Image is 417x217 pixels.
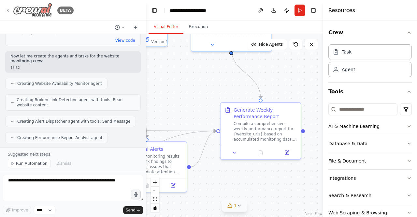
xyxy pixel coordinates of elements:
button: Switch to previous chat [112,23,128,31]
span: Dismiss [56,161,71,166]
button: Improve [3,206,31,214]
g: Edge from 6845bb7b-a37e-4fce-b4e7-aefd54954208 to 52b19c21-e538-431c-acab-aa82771793f9 [191,128,216,170]
button: Hide right sidebar [309,6,318,15]
button: Open in side panel [128,36,165,43]
button: File & Document [328,152,412,169]
button: 1 [222,200,247,212]
button: fit view [151,195,159,204]
button: Dismiss [53,159,75,168]
button: Open in side panel [162,181,184,189]
button: zoom out [151,187,159,195]
g: Edge from 193b586c-bdc1-4b2e-b1e3-38506d06a3f1 to 6845bb7b-a37e-4fce-b4e7-aefd54954208 [124,50,150,138]
button: Search & Research [328,187,412,204]
button: zoom in [151,178,159,187]
span: 1 [234,202,237,209]
button: Execution [183,20,213,34]
h4: Resources [328,7,355,14]
button: Visual Editor [149,20,183,34]
div: React Flow controls [151,178,159,212]
div: Analyze the monitoring results and broken link findings to identify critical issues that require ... [120,154,183,175]
span: Creating Alert Dispatcher agent with tools: Send Message [17,119,130,124]
img: Logo [13,3,52,18]
div: Generate Weekly Performance Report [234,107,297,120]
span: Creating Broken Link Detective agent with tools: Read website content [17,97,135,108]
div: BETA [57,7,74,14]
button: Hide Agents [247,39,287,50]
div: Version 1 [151,39,168,44]
span: Hide Agents [259,42,283,47]
span: Improve [12,208,28,213]
div: 18:32 [10,65,136,70]
button: AI & Machine Learning [328,118,412,135]
button: Database & Data [328,135,412,152]
button: No output available [133,181,161,189]
div: Crew [328,42,412,82]
p: Suggested next steps: [8,152,138,157]
div: Task [342,49,352,55]
button: Hide left sidebar [150,6,159,15]
span: Creating Performance Report Analyst agent [17,135,102,140]
button: toggle interactivity [151,204,159,212]
button: Click to speak your automation idea [131,190,141,199]
button: Integrations [328,170,412,187]
button: Crew [328,23,412,42]
button: Start a new chat [130,23,141,31]
button: No output available [247,149,275,157]
span: Send [126,208,136,213]
p: Now let me create the agents and tasks for the website monitoring crew: [10,54,136,64]
span: Run Automation [16,161,48,166]
div: Compile a comprehensive weekly performance report for {website_urls} based on accumulated monitor... [234,121,297,142]
button: Open in side panel [232,41,269,49]
div: Agent [342,66,355,73]
button: View code [115,38,135,43]
button: Tools [328,83,412,101]
button: Run Automation [8,159,50,168]
button: Send [123,206,143,214]
button: Open in side panel [276,149,298,157]
nav: breadcrumb [170,7,220,14]
div: Generate Weekly Performance ReportCompile a comprehensive weekly performance report for {website_... [220,102,301,160]
g: Edge from 606be9e0-d7b7-4a04-885f-7bf4d3d819b3 to 52b19c21-e538-431c-acab-aa82771793f9 [228,48,264,99]
span: Creating Website Availability Monitor agent [17,81,102,86]
div: Send Critical AlertsAnalyze the monitoring results and broken link findings to identify critical ... [106,141,187,193]
a: React Flow attribution [305,212,322,216]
